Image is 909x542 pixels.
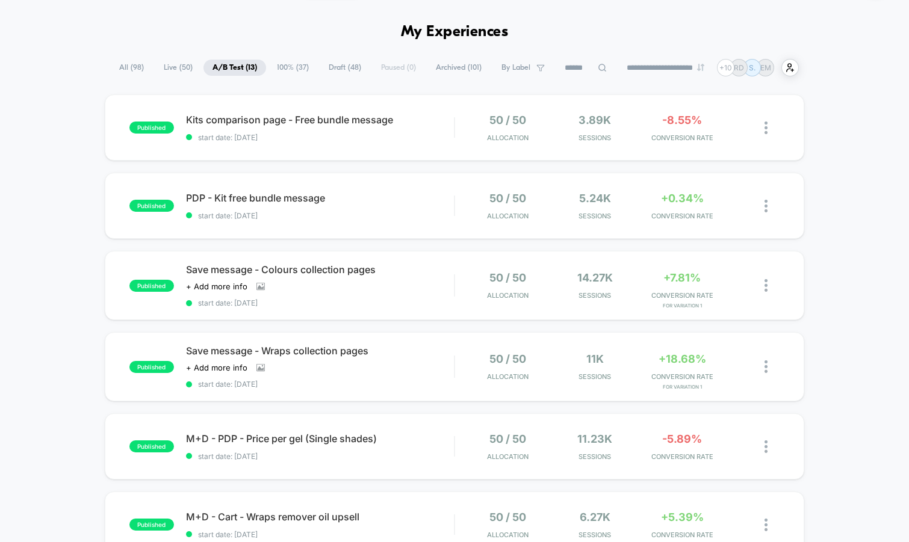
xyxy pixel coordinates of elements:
img: close [765,122,768,134]
img: end [697,64,704,71]
span: start date: [DATE] [186,452,455,461]
span: + Add more info [186,282,247,291]
span: 11k [586,353,604,365]
span: 6.27k [580,511,610,523]
span: Save message - Wraps collection pages [186,345,455,357]
span: Allocation [487,134,529,142]
span: Allocation [487,452,529,461]
span: for Variation 1 [642,303,723,309]
p: RD [734,63,744,72]
p: S. [749,63,755,72]
span: CONVERSION RATE [642,452,723,461]
img: close [765,519,768,531]
span: 50 / 50 [489,433,526,445]
span: 5.24k [579,192,611,205]
span: 50 / 50 [489,271,526,284]
span: CONVERSION RATE [642,372,723,381]
span: 50 / 50 [489,353,526,365]
span: Live ( 50 ) [155,60,202,76]
span: Save message - Colours collection pages [186,263,455,276]
span: published [129,440,174,452]
span: 100% ( 37 ) [268,60,318,76]
span: start date: [DATE] [186,298,455,307]
span: 50 / 50 [489,192,526,205]
span: +5.39% [661,511,704,523]
span: start date: [DATE] [186,133,455,142]
span: start date: [DATE] [186,530,455,539]
span: 14.27k [577,271,613,284]
span: 3.89k [579,114,611,126]
span: Sessions [554,531,636,539]
span: + Add more info [186,363,247,372]
h1: My Experiences [401,23,509,41]
span: start date: [DATE] [186,380,455,389]
span: +7.81% [663,271,701,284]
span: CONVERSION RATE [642,531,723,539]
span: Allocation [487,531,529,539]
span: Allocation [487,212,529,220]
span: -8.55% [662,114,702,126]
span: CONVERSION RATE [642,134,723,142]
span: Sessions [554,291,636,300]
span: published [129,519,174,531]
span: Sessions [554,212,636,220]
span: published [129,122,174,134]
span: Sessions [554,134,636,142]
span: M+D - PDP - Price per gel (Single shades) [186,433,455,445]
span: published [129,280,174,292]
span: PDP - Kit free bundle message [186,192,455,204]
span: By Label [501,63,530,72]
span: All ( 98 ) [110,60,153,76]
span: +18.68% [659,353,706,365]
span: 50 / 50 [489,511,526,523]
span: A/B Test ( 13 ) [203,60,266,76]
span: CONVERSION RATE [642,212,723,220]
span: -5.89% [662,433,702,445]
span: Kits comparison page - Free bundle message [186,114,455,126]
p: EM [760,63,771,72]
img: close [765,200,768,212]
span: Allocation [487,372,529,381]
span: +0.34% [661,192,704,205]
span: 50 / 50 [489,114,526,126]
span: M+D - Cart - Wraps remover oil upsell [186,511,455,523]
span: start date: [DATE] [186,211,455,220]
span: published [129,361,174,373]
span: for Variation 1 [642,384,723,390]
span: Allocation [487,291,529,300]
span: Sessions [554,372,636,381]
span: Sessions [554,452,636,461]
span: Draft ( 48 ) [320,60,370,76]
img: close [765,279,768,292]
img: close [765,440,768,453]
span: 11.23k [577,433,612,445]
img: close [765,360,768,373]
span: CONVERSION RATE [642,291,723,300]
span: Archived ( 101 ) [427,60,491,76]
div: + 10 [717,59,734,76]
span: published [129,200,174,212]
